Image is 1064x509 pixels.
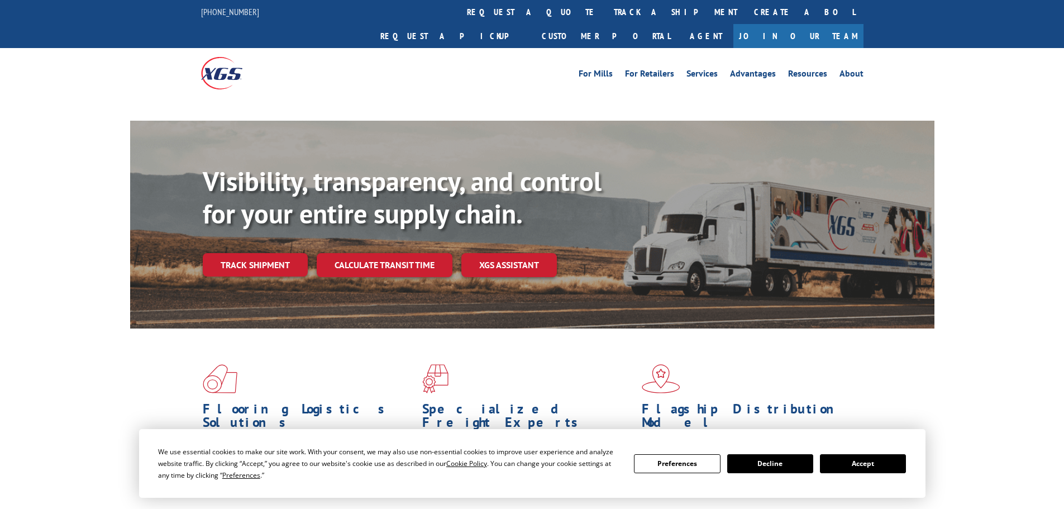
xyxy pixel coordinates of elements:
[203,164,602,231] b: Visibility, transparency, and control for your entire supply chain.
[579,69,613,82] a: For Mills
[158,446,621,481] div: We use essential cookies to make our site work. With your consent, we may also use non-essential ...
[730,69,776,82] a: Advantages
[446,459,487,468] span: Cookie Policy
[422,402,633,435] h1: Specialized Freight Experts
[139,429,925,498] div: Cookie Consent Prompt
[625,69,674,82] a: For Retailers
[642,364,680,393] img: xgs-icon-flagship-distribution-model-red
[727,454,813,473] button: Decline
[679,24,733,48] a: Agent
[733,24,863,48] a: Join Our Team
[634,454,720,473] button: Preferences
[203,402,414,435] h1: Flooring Logistics Solutions
[203,253,308,277] a: Track shipment
[203,364,237,393] img: xgs-icon-total-supply-chain-intelligence-red
[686,69,718,82] a: Services
[422,364,448,393] img: xgs-icon-focused-on-flooring-red
[461,253,557,277] a: XGS ASSISTANT
[642,402,853,435] h1: Flagship Distribution Model
[317,253,452,277] a: Calculate transit time
[372,24,533,48] a: Request a pickup
[533,24,679,48] a: Customer Portal
[788,69,827,82] a: Resources
[201,6,259,17] a: [PHONE_NUMBER]
[820,454,906,473] button: Accept
[222,470,260,480] span: Preferences
[839,69,863,82] a: About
